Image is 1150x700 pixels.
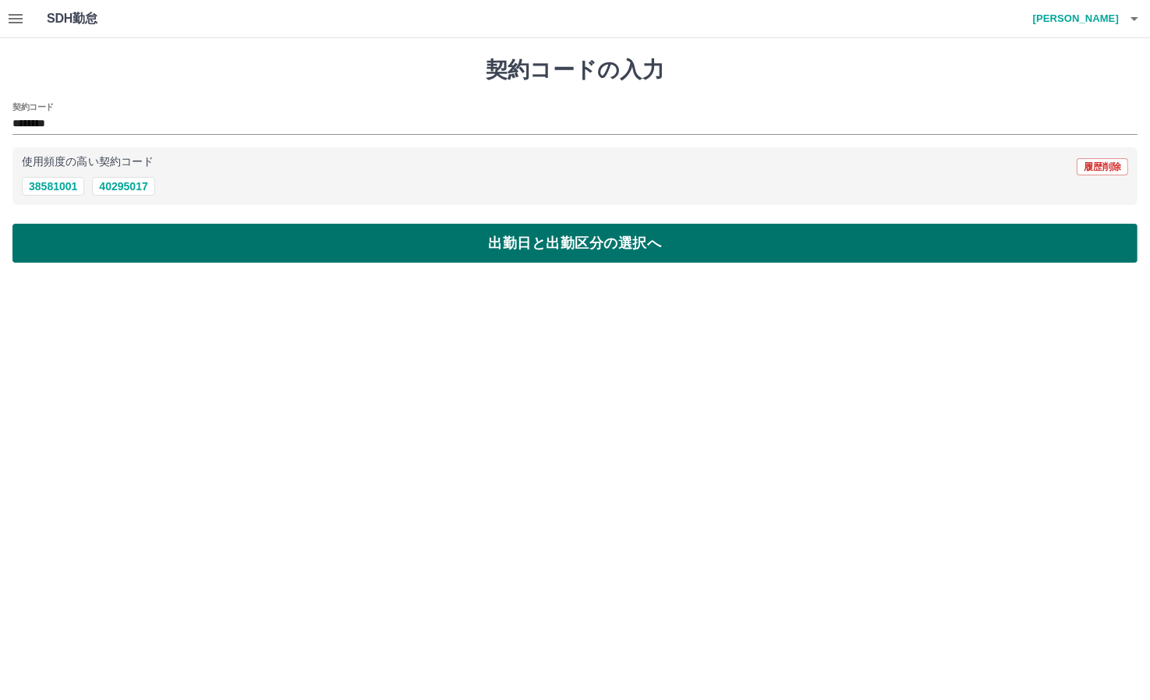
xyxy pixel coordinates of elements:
[12,224,1138,263] button: 出勤日と出勤区分の選択へ
[92,177,154,196] button: 40295017
[12,101,54,113] h2: 契約コード
[1077,158,1128,175] button: 履歴削除
[22,157,154,168] p: 使用頻度の高い契約コード
[22,177,84,196] button: 38581001
[12,57,1138,83] h1: 契約コードの入力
